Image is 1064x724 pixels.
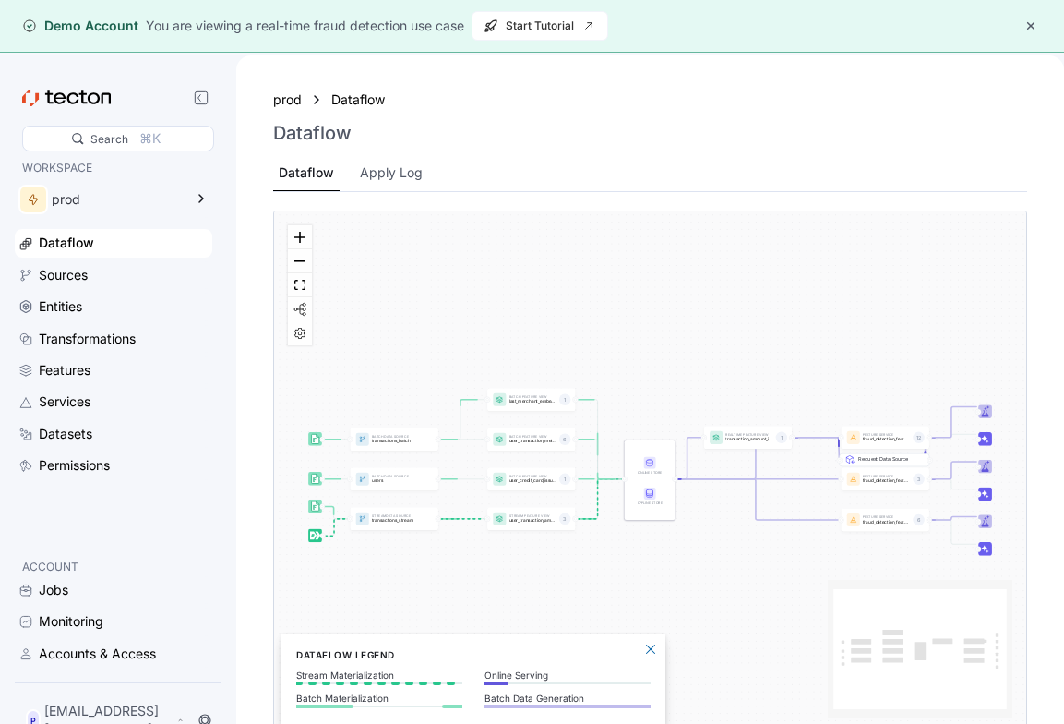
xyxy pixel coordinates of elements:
[509,476,556,478] p: Batch Feature View
[839,438,840,461] g: Edge from REQ_featureService:fraud_detection_feature_service:v2 to featureService:fraud_detection...
[39,580,68,600] div: Jobs
[15,576,212,604] a: Jobs
[39,392,90,412] div: Services
[15,261,212,289] a: Sources
[913,514,925,526] div: 6
[319,507,349,519] g: Edge from dataSource:transactions_stream_batch_source to dataSource:transactions_stream
[146,16,464,36] div: You are viewing a real-time fraud detection use case
[572,440,622,479] g: Edge from featureView:user_transaction_metrics to STORE
[350,428,437,452] a: BatchData Sourcetransactions_batch
[858,455,923,512] div: Request Data Source
[635,488,664,506] div: Offline Store
[927,517,976,521] g: Edge from featureService:fraud_detection_feature_service to Trainer_featureService:fraud_detectio...
[776,432,788,444] div: 1
[288,273,312,297] button: fit view
[15,356,212,384] a: Features
[484,670,651,681] p: Online Serving
[487,468,575,491] a: Batch Feature Viewuser_credit_card_issuer1
[22,17,138,35] div: Demo Account
[472,11,608,41] button: Start Tutorial
[725,437,772,441] p: transaction_amount_is_higher_than_average
[372,436,419,439] p: Batch Data Source
[572,479,622,519] g: Edge from featureView:user_transaction_amount_totals to STORE
[509,518,556,523] p: user_transaction_amount_totals
[927,520,976,544] g: Edge from featureService:fraud_detection_feature_service to Inference_featureService:fraud_detect...
[925,438,927,461] g: Edge from featureService:fraud_detection_feature_service:v2 to REQ_featureService:fraud_detection...
[841,427,928,450] a: Feature Servicefraud_detection_feature_service:v212
[841,468,928,491] a: Feature Servicefraud_detection_feature_service_streaming3
[863,516,910,519] p: Feature Service
[509,515,556,518] p: Stream Feature View
[296,647,651,662] h6: Dataflow Legend
[320,519,349,536] g: Edge from dataSource:transactions_stream_stream_source to dataSource:transactions_stream
[509,399,556,404] p: last_merchant_embedding
[863,520,910,525] p: fraud_detection_feature_service
[704,427,792,450] a: Realtime Feature Viewtransaction_amount_is_higher_than_average1
[90,130,128,148] div: Search
[672,479,839,520] g: Edge from STORE to featureService:fraud_detection_feature_service
[635,501,664,506] div: Offline Store
[725,434,772,437] p: Realtime Feature View
[39,360,90,380] div: Features
[15,452,212,479] a: Permissions
[39,644,156,664] div: Accounts & Access
[15,420,212,448] a: Datasets
[15,293,212,320] a: Entities
[487,389,575,412] a: Batch Feature Viewlast_merchant_embedding1
[372,476,419,478] p: Batch Data Source
[350,468,437,491] a: BatchData Sourceusers
[39,265,88,285] div: Sources
[559,394,571,406] div: 1
[509,439,556,443] p: user_transaction_metrics
[484,693,651,704] p: Batch Data Generation
[484,12,596,40] span: Start Tutorial
[509,396,556,399] p: Batch Feature View
[39,233,94,253] div: Dataflow
[850,430,940,443] div: Request Data Source
[39,329,136,349] div: Transformations
[39,296,82,317] div: Entities
[288,249,312,273] button: zoom out
[372,439,419,443] p: transactions_batch
[52,193,183,206] div: prod
[927,407,976,438] g: Edge from featureService:fraud_detection_feature_service:v2 to Trainer_featureService:fraud_detec...
[288,225,312,249] button: zoom in
[39,424,92,444] div: Datasets
[15,325,212,353] a: Transformations
[15,388,212,416] a: Services
[273,90,302,110] a: prod
[487,428,575,452] a: Batch Feature Viewuser_transaction_metrics6
[15,608,212,635] a: Monitoring
[559,474,571,486] div: 1
[273,122,352,144] h3: Dataflow
[635,470,664,476] div: Online Store
[331,90,396,110] a: Dataflow
[509,478,556,483] p: user_credit_card_issuer
[635,457,664,476] div: Online Store
[360,163,423,183] div: Apply Log
[572,400,622,479] g: Edge from featureView:last_merchant_embedding to STORE
[288,225,312,345] div: React Flow controls
[509,436,556,439] p: Batch Feature View
[559,513,571,525] div: 3
[436,400,485,440] g: Edge from dataSource:transactions_batch to featureView:last_merchant_embedding
[22,126,214,151] div: Search⌘K
[487,508,575,531] a: Stream Feature Viewuser_transaction_amount_totals3
[841,509,928,532] a: Feature Servicefraud_detection_feature_service6
[22,159,205,177] p: WORKSPACE
[640,638,662,660] button: Close Legend Panel
[672,438,701,479] g: Edge from STORE to featureView:transaction_amount_is_higher_than_average
[39,611,103,632] div: Monitoring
